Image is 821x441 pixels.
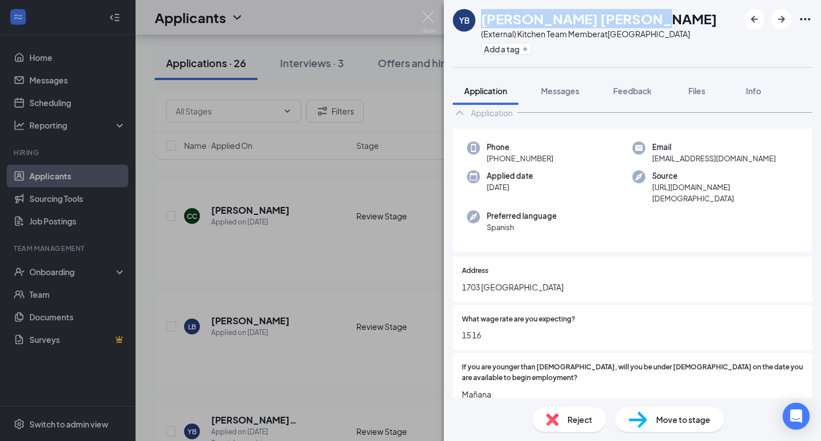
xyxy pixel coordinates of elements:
span: [DATE] [487,182,533,193]
div: Application [471,107,513,118]
svg: ArrowRight [775,12,788,26]
span: Phone [487,142,553,153]
span: [URL][DOMAIN_NAME][DEMOGRAPHIC_DATA] [652,182,798,205]
span: Files [688,86,705,96]
span: 15 16 [462,329,803,341]
span: Source [652,170,798,182]
span: Info [746,86,761,96]
h1: [PERSON_NAME] [PERSON_NAME] [481,9,717,28]
svg: Plus [522,46,529,52]
button: ArrowRight [771,9,792,29]
svg: ChevronUp [453,106,466,120]
div: YB [459,15,470,26]
button: PlusAdd a tag [481,43,531,55]
span: Spanish [487,222,557,233]
button: ArrowLeftNew [744,9,765,29]
div: (External) Kitchen Team Member at [GEOGRAPHIC_DATA] [481,28,717,39]
svg: ArrowLeftNew [748,12,761,26]
span: Move to stage [656,413,710,426]
span: Address [462,266,488,276]
span: Mañana [462,388,803,400]
span: What wage rate are you expecting? [462,314,575,325]
span: Applied date [487,170,533,182]
span: Email [652,142,776,153]
span: [PHONE_NUMBER] [487,153,553,164]
div: Open Intercom Messenger [783,403,810,430]
span: 1703 [GEOGRAPHIC_DATA] [462,281,803,293]
span: Messages [541,86,579,96]
span: Application [464,86,507,96]
span: Feedback [613,86,652,96]
span: If you are younger than [DEMOGRAPHIC_DATA], will you be under [DEMOGRAPHIC_DATA] on the date you ... [462,362,803,383]
span: [EMAIL_ADDRESS][DOMAIN_NAME] [652,153,776,164]
span: Reject [567,413,592,426]
svg: Ellipses [798,12,812,26]
span: Preferred language [487,210,557,222]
